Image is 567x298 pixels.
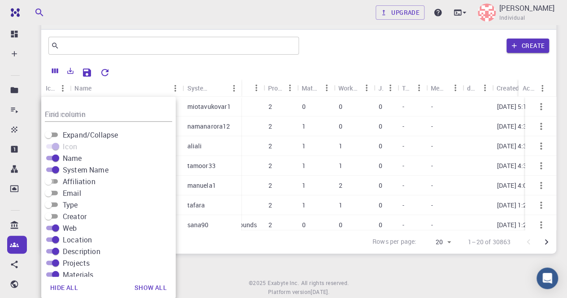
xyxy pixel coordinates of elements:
p: 1–20 of 30863 [468,238,511,246]
p: - [402,220,404,229]
a: Upgrade [376,5,424,20]
button: Menu [383,81,398,95]
span: Location [63,234,92,245]
p: 2 [268,201,272,210]
p: manuela1 [187,181,216,190]
p: 0 [338,122,342,131]
span: Creator [63,211,87,222]
p: need to use this for chemical structure of compounds [104,220,257,229]
div: Materials [302,79,320,97]
span: Individual [499,13,525,22]
span: Affiliation [63,176,95,187]
p: Rows per page: [372,237,416,247]
span: Description [63,246,100,257]
img: JD Francois [478,4,496,22]
button: Columns [48,64,63,78]
div: 20 [420,236,454,249]
p: 0 [338,102,342,111]
a: [DATE]. [311,288,329,297]
button: Reset Explorer Settings [96,64,114,82]
span: All rights reserved. [301,279,349,288]
p: [DATE] 5:13 [497,102,530,111]
button: Menu [478,81,492,95]
span: Web [63,223,77,233]
button: Menu [168,81,182,95]
button: Menu [535,81,550,95]
p: - [402,181,404,190]
p: - [402,201,404,210]
span: © 2025 [249,279,268,288]
div: Members [431,79,448,97]
p: 0 [378,122,382,131]
p: 2 [268,142,272,151]
span: Support [18,6,50,14]
input: Column title [45,108,172,122]
button: Menu [56,81,70,95]
p: [DATE] 4:35 [497,142,530,151]
p: 1 [338,201,342,210]
p: - [431,122,433,131]
button: Menu [320,81,334,95]
p: 0 [378,161,382,170]
span: Email [63,188,81,199]
p: 2 [268,181,272,190]
p: tamoor33 [187,161,215,170]
p: 2 [268,102,272,111]
div: Jobs [374,79,398,97]
button: Menu [412,81,426,95]
p: - [402,161,404,170]
button: Sort [91,81,106,95]
div: System Name [182,79,241,97]
div: Workflows [334,79,374,97]
p: 0 [378,102,382,111]
button: Menu [227,81,241,95]
p: sana90 [187,220,208,229]
p: 0 [302,220,305,229]
div: Teams [402,79,412,97]
p: [DATE] 4:30 [497,161,530,170]
span: System Name [63,164,108,175]
button: Go to next page [537,233,555,251]
div: Materials [297,79,334,97]
img: logo [7,8,20,17]
div: Description [100,79,264,97]
p: 0 [378,220,382,229]
div: Open Intercom Messenger [537,268,558,289]
button: Export [63,64,78,78]
div: System Name [187,79,212,97]
p: 2 [338,181,342,190]
p: - [431,142,433,151]
div: Jobs [378,79,383,97]
p: 1 [302,161,305,170]
button: Show all [127,279,174,297]
span: Platform version [268,288,311,297]
p: - [431,161,433,170]
button: Create [506,39,549,53]
p: 0 [338,220,342,229]
p: 1 [302,201,305,210]
button: Menu [249,81,264,95]
span: Name [63,153,82,164]
p: - [402,102,404,111]
p: - [431,102,433,111]
button: Sort [212,81,227,95]
p: [DATE] 1:27 [497,201,530,210]
div: Icon [46,79,56,97]
span: Materials [63,269,93,280]
button: Save Explorer Settings [78,64,96,82]
p: aliali [187,142,202,151]
span: [DATE] . [311,288,329,295]
div: Teams [398,79,426,97]
p: 1 [302,181,305,190]
div: Icon [41,79,70,97]
div: Projects [264,79,297,97]
p: - [402,142,404,151]
p: 0 [378,181,382,190]
p: [PERSON_NAME] [499,3,554,13]
p: 1 [302,142,305,151]
button: Hide all [43,279,85,297]
div: Projects [268,79,283,97]
div: Members [426,79,463,97]
p: 1 [338,161,342,170]
p: - [431,220,433,229]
